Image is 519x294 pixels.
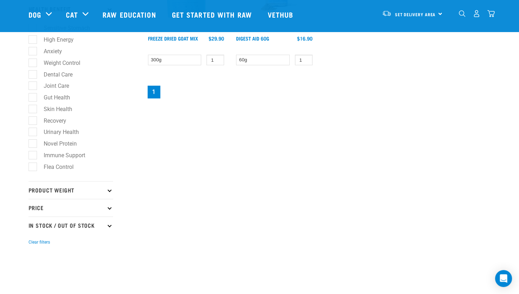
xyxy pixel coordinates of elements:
[29,216,113,234] p: In Stock / Out Of Stock
[148,86,160,98] a: Page 1
[146,84,491,100] nav: pagination
[29,239,50,245] button: Clear filters
[32,47,65,56] label: Anxiety
[29,199,113,216] p: Price
[459,10,465,17] img: home-icon-1@2x.png
[261,0,302,29] a: Vethub
[148,37,198,39] a: Freeze Dried Goat Mix
[236,37,269,39] a: Digest Aid 60g
[32,151,88,160] label: Immune Support
[395,13,436,16] span: Set Delivery Area
[66,9,78,20] a: Cat
[32,70,75,79] label: Dental Care
[206,55,224,66] input: 1
[165,0,261,29] a: Get started with Raw
[473,10,480,17] img: user.png
[382,10,391,17] img: van-moving.png
[32,35,76,44] label: High Energy
[32,116,69,125] label: Recovery
[32,139,80,148] label: Novel Protein
[95,0,165,29] a: Raw Education
[29,181,113,199] p: Product Weight
[295,55,313,66] input: 1
[495,270,512,287] div: Open Intercom Messenger
[32,24,93,32] label: Sensitive Stomach
[487,10,495,17] img: home-icon@2x.png
[297,36,313,41] div: $16.90
[32,59,83,67] label: Weight Control
[32,81,72,90] label: Joint Care
[209,36,224,41] div: $29.90
[32,105,75,114] label: Skin Health
[32,163,76,171] label: Flea Control
[29,9,41,20] a: Dog
[32,93,73,102] label: Gut Health
[32,128,82,136] label: Urinary Health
